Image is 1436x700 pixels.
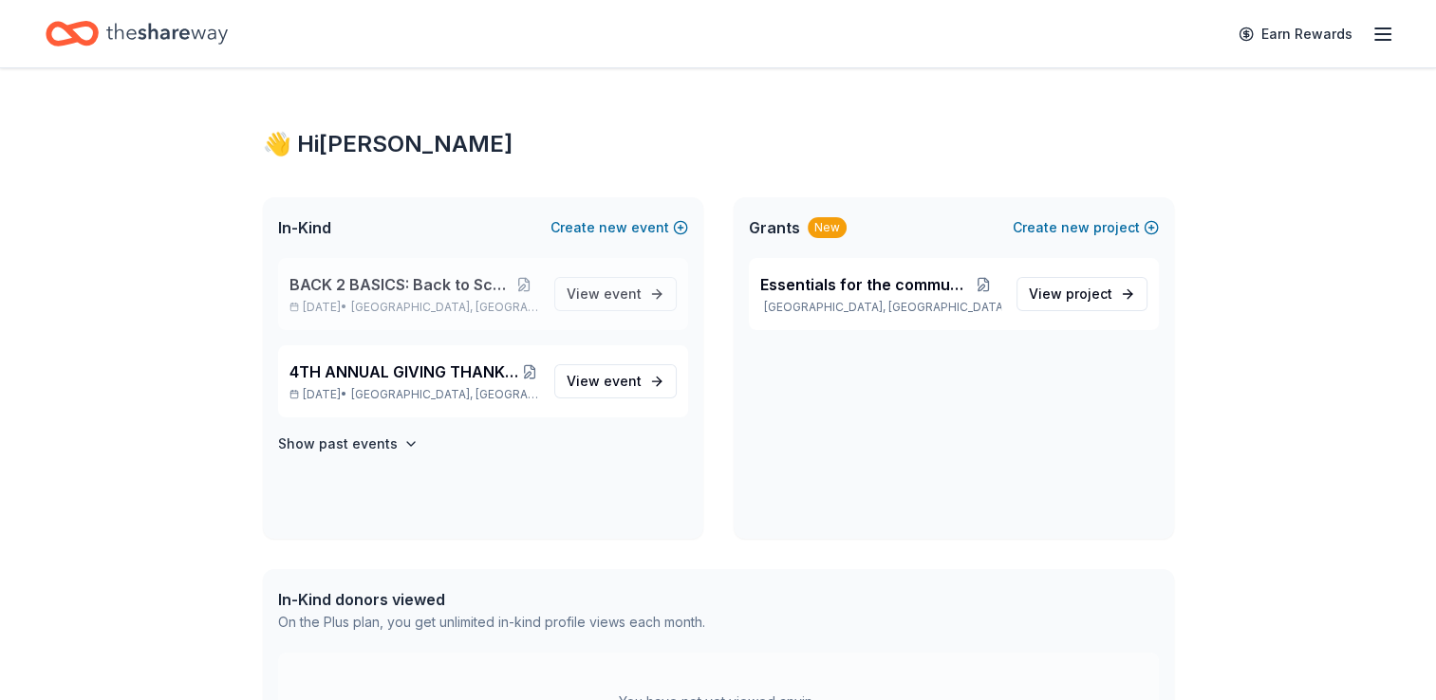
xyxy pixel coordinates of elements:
[289,387,539,402] p: [DATE] •
[554,364,677,398] a: View event
[351,300,538,315] span: [GEOGRAPHIC_DATA], [GEOGRAPHIC_DATA]
[604,286,642,302] span: event
[760,273,965,296] span: Essentials for the community
[289,360,520,383] span: 4TH ANNUAL GIVING THANKS IN THE COMMUNITY OUTREACH
[1013,216,1159,239] button: Createnewproject
[808,217,847,238] div: New
[289,300,539,315] p: [DATE] •
[263,129,1174,159] div: 👋 Hi [PERSON_NAME]
[1227,17,1364,51] a: Earn Rewards
[1029,283,1112,305] span: View
[278,433,419,455] button: Show past events
[278,433,398,455] h4: Show past events
[351,387,538,402] span: [GEOGRAPHIC_DATA], [GEOGRAPHIC_DATA]
[599,216,627,239] span: new
[567,370,642,393] span: View
[567,283,642,305] span: View
[760,300,1001,315] p: [GEOGRAPHIC_DATA], [GEOGRAPHIC_DATA]
[278,588,705,611] div: In-Kind donors viewed
[1066,286,1112,302] span: project
[604,373,642,389] span: event
[278,611,705,634] div: On the Plus plan, you get unlimited in-kind profile views each month.
[550,216,688,239] button: Createnewevent
[1016,277,1147,311] a: View project
[749,216,800,239] span: Grants
[46,11,228,56] a: Home
[278,216,331,239] span: In-Kind
[1061,216,1090,239] span: new
[289,273,510,296] span: BACK 2 BASICS: Back to School Event
[554,277,677,311] a: View event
